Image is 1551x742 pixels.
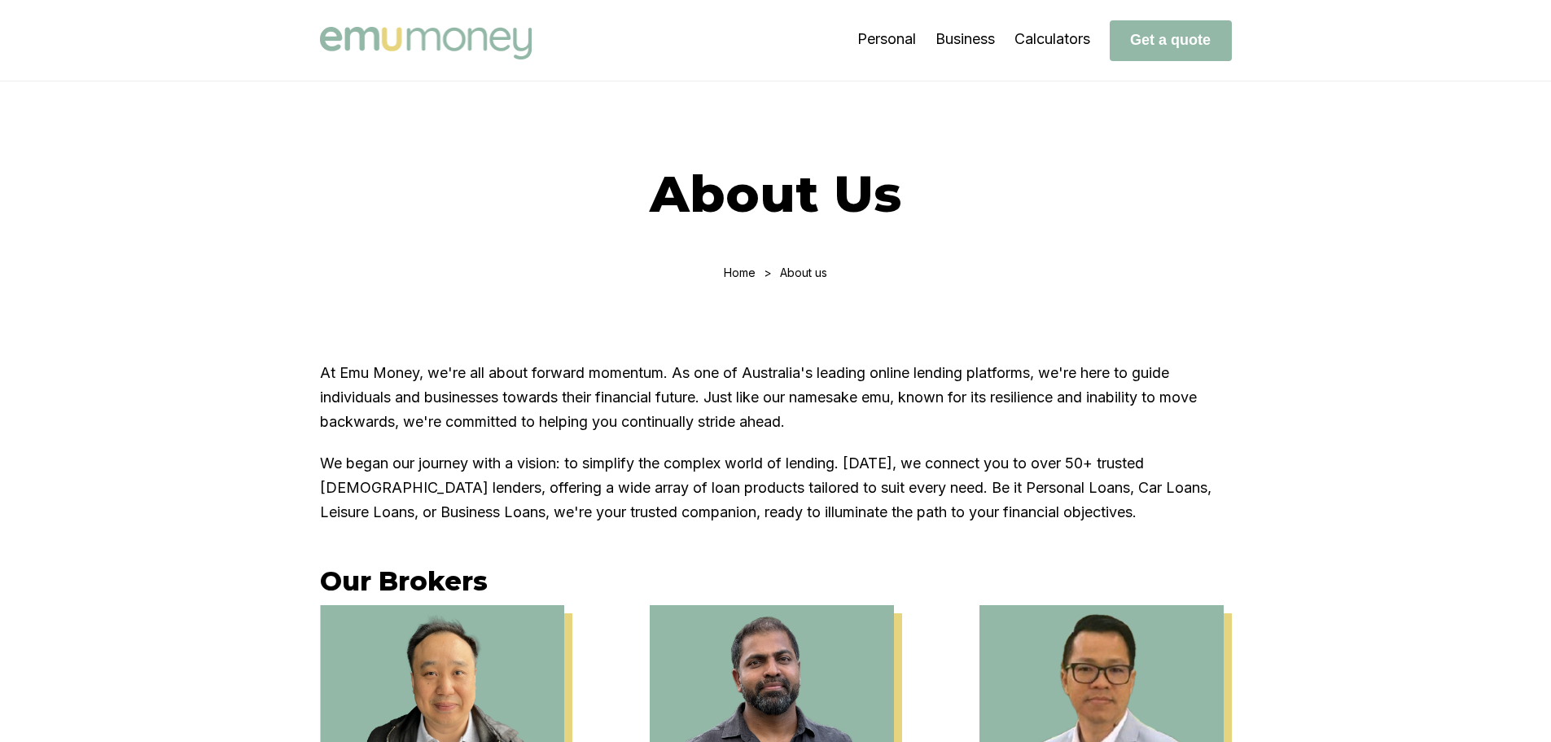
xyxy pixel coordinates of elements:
div: > [764,266,772,279]
h3: Our Brokers [320,565,1232,597]
p: We began our journey with a vision: to simplify the complex world of lending. [DATE], we connect ... [320,451,1232,525]
a: Get a quote [1110,31,1232,48]
button: Get a quote [1110,20,1232,61]
h1: About Us [320,163,1232,225]
div: About us [780,266,827,279]
a: Home [724,266,756,279]
p: At Emu Money, we're all about forward momentum. As one of Australia's leading online lending plat... [320,361,1232,434]
img: Emu Money logo [320,27,532,59]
